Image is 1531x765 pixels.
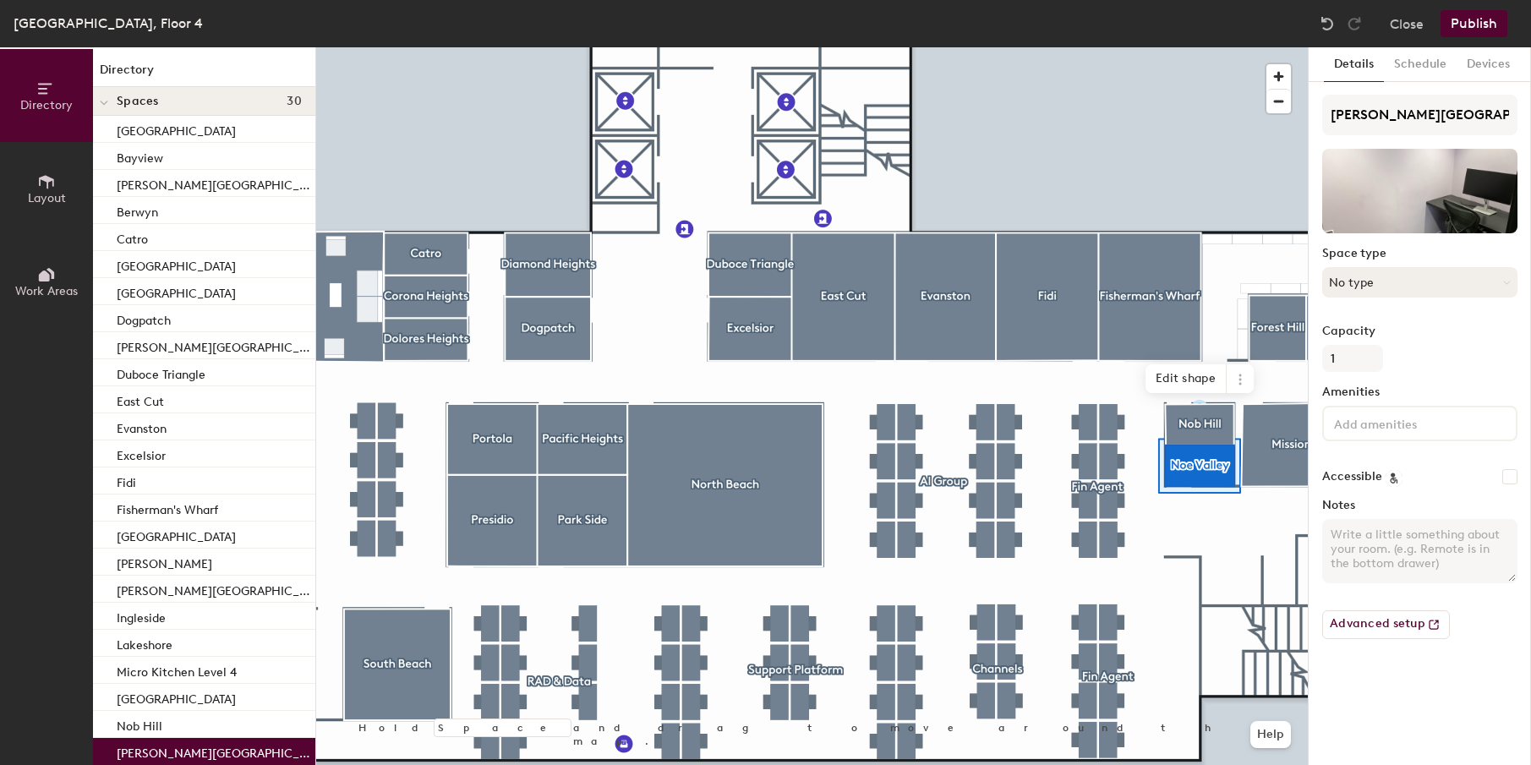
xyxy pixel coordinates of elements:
img: Redo [1346,15,1363,32]
p: [GEOGRAPHIC_DATA] [117,525,236,544]
span: Edit shape [1146,364,1227,393]
button: Devices [1457,47,1520,82]
p: Fisherman's Wharf [117,498,218,517]
input: Add amenities [1331,413,1483,433]
p: Excelsior [117,444,166,463]
p: Lakeshore [117,633,172,653]
label: Capacity [1322,325,1517,338]
p: Duboce Triangle [117,363,205,382]
p: [PERSON_NAME][GEOGRAPHIC_DATA] [117,173,312,193]
p: Catro [117,227,148,247]
p: East Cut [117,390,164,409]
p: Evanston [117,417,167,436]
p: [GEOGRAPHIC_DATA] [117,281,236,301]
button: Advanced setup [1322,610,1450,639]
p: Nob Hill [117,714,162,734]
button: Details [1324,47,1384,82]
label: Amenities [1322,385,1517,399]
p: [GEOGRAPHIC_DATA] [117,119,236,139]
button: No type [1322,267,1517,298]
p: [GEOGRAPHIC_DATA] [117,254,236,274]
label: Space type [1322,247,1517,260]
p: [PERSON_NAME][GEOGRAPHIC_DATA] [117,741,312,761]
p: Micro Kitchen Level 4 [117,660,237,680]
button: Schedule [1384,47,1457,82]
img: The space named Noe Valley [1322,149,1517,233]
p: [PERSON_NAME][GEOGRAPHIC_DATA] [117,336,312,355]
label: Accessible [1322,470,1382,484]
span: 30 [287,95,302,108]
p: [PERSON_NAME][GEOGRAPHIC_DATA] [117,579,312,598]
span: Work Areas [15,284,78,298]
span: Layout [28,191,66,205]
p: [GEOGRAPHIC_DATA] [117,687,236,707]
div: [GEOGRAPHIC_DATA], Floor 4 [14,13,203,34]
p: [PERSON_NAME] [117,552,212,571]
label: Notes [1322,499,1517,512]
p: Dogpatch [117,309,171,328]
p: Berwyn [117,200,158,220]
p: Bayview [117,146,163,166]
h1: Directory [93,61,315,87]
span: Directory [20,98,73,112]
span: Spaces [117,95,159,108]
img: Undo [1319,15,1336,32]
button: Publish [1441,10,1507,37]
button: Help [1250,721,1291,748]
p: Ingleside [117,606,166,626]
button: Close [1390,10,1424,37]
p: Fidi [117,471,136,490]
